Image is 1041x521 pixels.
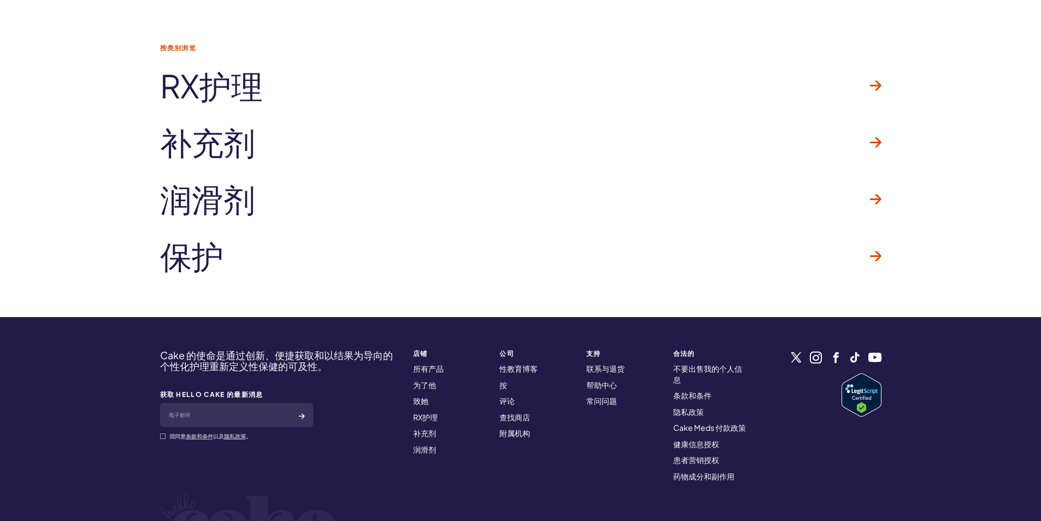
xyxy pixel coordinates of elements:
a: 性教育博客 [499,364,538,373]
a: 不要出售我的个人信息 [673,364,742,384]
a: 附属机构 [499,428,530,438]
font: 以及 [213,433,224,440]
a: 评论 [499,396,515,406]
a: 所有产品 [413,364,444,373]
a: 健康信息授权 [673,439,719,449]
a: 润滑剂 [160,171,881,227]
a: 润滑剂 [413,444,436,454]
font: 合法的 [673,349,695,358]
a: 验证 www.hellocake.com 的 LegitScript 批准 [842,373,881,417]
font: 。 [246,433,251,440]
font: 公司 [499,349,514,358]
a: 致她 [413,396,428,406]
a: 患者营销授权 [673,455,719,465]
a: 帮助中心 [586,380,617,390]
a: 常问问题 [586,396,617,406]
a: 联系与退货 [586,364,625,373]
a: 查找商店 [499,412,530,422]
font: 按类别浏览 [160,44,197,52]
img: 验证 www.hellocake.com 的批准 [842,373,881,417]
font: 补充剂 [160,122,255,162]
a: Cake Meds 付款政策 [673,423,746,432]
a: RX护理 [160,57,881,114]
font: Cake 的使命是通过创新、便捷获取和以结果为导向的个性化护理重新定义性保健的可及性。 [160,349,393,372]
a: 隐私政策 [673,407,704,417]
font: RX护理 [160,66,263,106]
a: RX护理 [413,412,438,422]
a: 保护 [160,227,881,284]
font: 保护 [160,236,224,276]
a: 条款和条件 [186,433,213,440]
a: 补充剂 [160,114,881,171]
font: 获取 HELLO CAKE 的最新消息 [160,390,263,399]
a: 条款和条件 [673,390,711,400]
a: 隐私政策 [224,433,246,440]
a: 按 [499,380,507,390]
a: 为了他 [413,380,436,390]
font: 店铺 [413,349,428,358]
a: 药物成分和副作用 [673,471,734,481]
font: 润滑剂 [160,179,255,219]
font: 我同意 [169,433,186,440]
font: 支持 [586,349,601,358]
a: 补充剂 [413,428,436,438]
